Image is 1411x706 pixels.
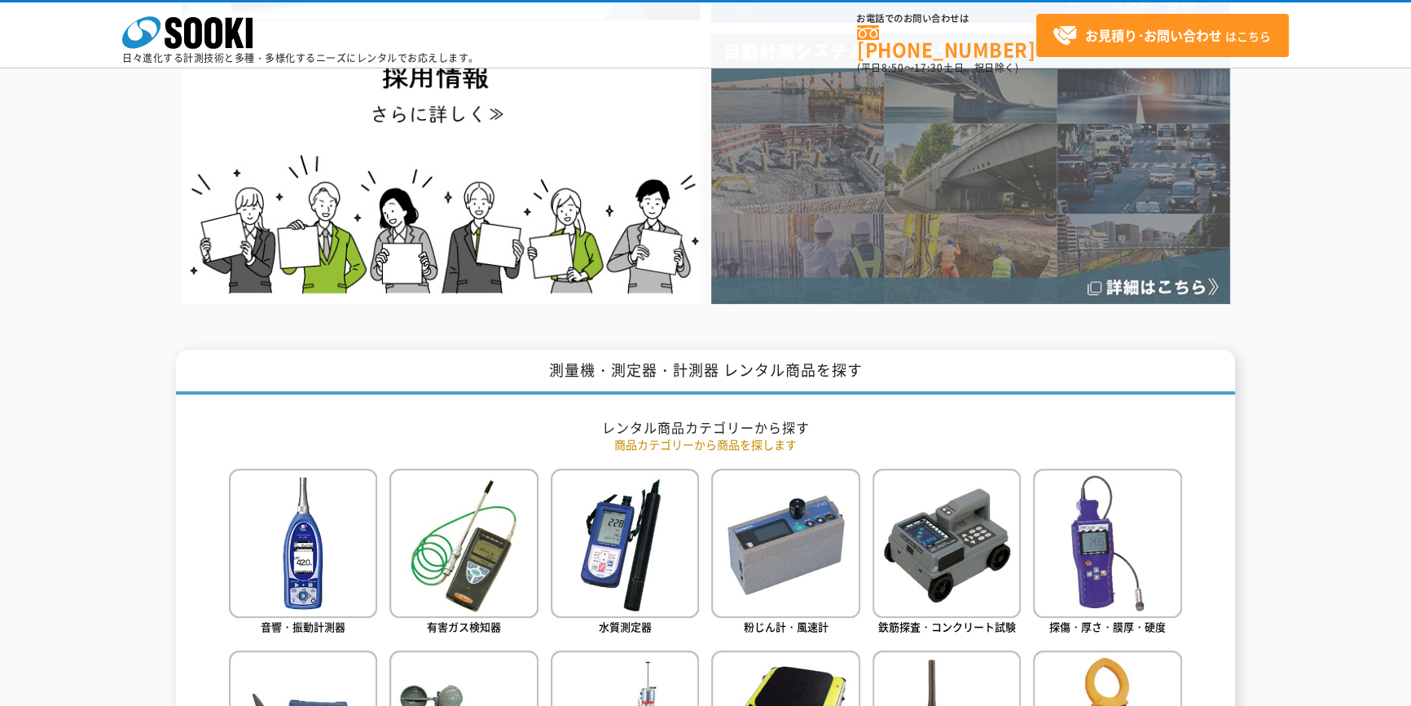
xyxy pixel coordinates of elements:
[857,14,1036,24] span: お電話でのお問い合わせは
[389,469,538,638] a: 有害ガス検知器
[744,619,829,634] span: 粉じん計・風速計
[122,53,479,63] p: 日々進化する計測技術と多種・多様化するニーズにレンタルでお応えします。
[711,469,859,617] img: 粉じん計・風速計
[389,469,538,617] img: 有害ガス検知器
[873,469,1021,638] a: 鉄筋探査・コンクリート試験
[857,25,1036,59] a: [PHONE_NUMBER]
[857,60,1018,75] span: (平日 ～ 土日、祝日除く)
[427,619,501,634] span: 有害ガス検知器
[551,469,699,617] img: 水質測定器
[1036,14,1289,57] a: お見積り･お問い合わせはこちら
[1053,24,1271,48] span: はこちら
[599,619,652,634] span: 水質測定器
[182,33,701,303] img: SOOKI recruit
[711,33,1230,303] img: 自動計測システム専用ページ
[878,619,1016,634] span: 鉄筋探査・コンクリート試験
[873,469,1021,617] img: 鉄筋探査・コンクリート試験
[1085,25,1222,45] strong: お見積り･お問い合わせ
[229,436,1182,453] p: 商品カテゴリーから商品を探します
[551,469,699,638] a: 水質測定器
[176,350,1235,395] h1: 測量機・測定器・計測器 レンタル商品を探す
[914,60,943,75] span: 17:30
[881,60,904,75] span: 8:50
[711,469,859,638] a: 粉じん計・風速計
[229,419,1182,436] h2: レンタル商品カテゴリーから探す
[1033,469,1181,617] img: 探傷・厚さ・膜厚・硬度
[1049,619,1166,634] span: 探傷・厚さ・膜厚・硬度
[229,469,377,617] img: 音響・振動計測器
[1033,469,1181,638] a: 探傷・厚さ・膜厚・硬度
[229,469,377,638] a: 音響・振動計測器
[261,619,345,634] span: 音響・振動計測器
